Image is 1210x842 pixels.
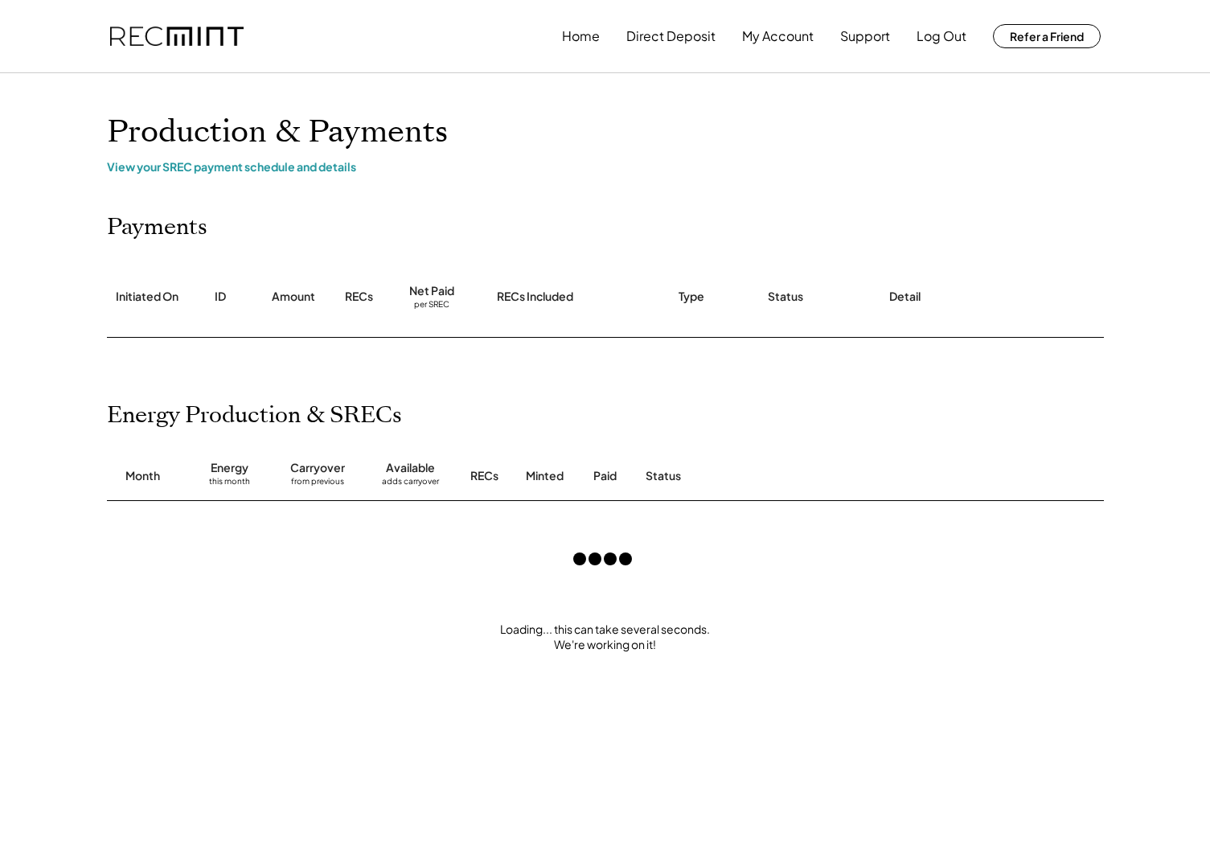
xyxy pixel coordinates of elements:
[840,20,890,52] button: Support
[215,289,226,305] div: ID
[291,476,344,492] div: from previous
[526,468,564,484] div: Minted
[272,289,315,305] div: Amount
[107,159,1104,174] div: View your SREC payment schedule and details
[91,622,1120,653] div: Loading... this can take several seconds. We're working on it!
[382,476,439,492] div: adds carryover
[125,468,160,484] div: Month
[993,24,1101,48] button: Refer a Friend
[470,468,498,484] div: RECs
[497,289,573,305] div: RECs Included
[107,214,207,241] h2: Payments
[409,283,454,299] div: Net Paid
[209,476,250,492] div: this month
[679,289,704,305] div: Type
[345,289,373,305] div: RECs
[290,460,345,476] div: Carryover
[107,113,1104,151] h1: Production & Payments
[626,20,716,52] button: Direct Deposit
[116,289,178,305] div: Initiated On
[889,289,921,305] div: Detail
[742,20,814,52] button: My Account
[646,468,919,484] div: Status
[768,289,803,305] div: Status
[386,460,435,476] div: Available
[211,460,248,476] div: Energy
[110,27,244,47] img: recmint-logotype%403x.png
[414,299,449,311] div: per SREC
[107,402,402,429] h2: Energy Production & SRECs
[917,20,966,52] button: Log Out
[593,468,617,484] div: Paid
[562,20,600,52] button: Home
